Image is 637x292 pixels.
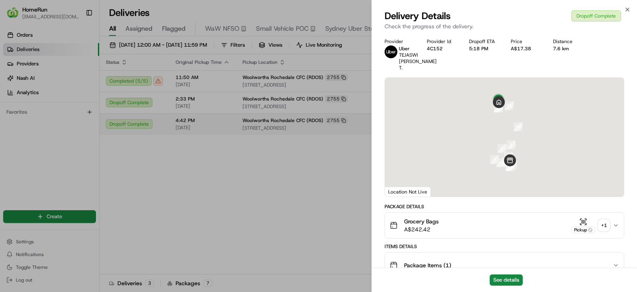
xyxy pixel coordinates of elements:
div: 12 [496,158,505,167]
span: Uber [399,45,410,52]
div: 17 [494,104,503,112]
span: TEJASWI [PERSON_NAME] T. [399,52,437,71]
div: 15 [505,101,514,110]
div: Pickup [571,227,595,233]
div: 13 [504,152,513,161]
div: + 1 [598,220,610,231]
div: Distance [553,38,582,45]
div: 9 [506,162,514,171]
span: A$242.42 [404,225,439,233]
p: Check the progress of the delivery. [385,22,624,30]
button: Pickup [571,218,595,233]
div: Package Details [385,203,624,210]
div: Items Details [385,243,624,250]
img: uber-new-logo.jpeg [385,45,397,58]
div: Location Not Live [385,187,431,197]
div: Provider Id [427,38,456,45]
span: Delivery Details [385,10,451,22]
button: Package Items (1) [385,253,624,278]
button: See details [490,274,523,286]
button: Grocery BagsA$242.42Pickup+1 [385,213,624,238]
div: Price [511,38,540,45]
div: 11 [502,158,511,166]
div: 7.6 km [553,45,582,52]
div: A$17.38 [511,45,540,52]
span: Grocery Bags [404,217,439,225]
div: 1 [507,140,516,149]
button: 4C152 [427,45,443,52]
div: Provider [385,38,414,45]
div: 2 [498,144,506,153]
div: 5:18 PM [469,45,498,52]
div: 3 [490,155,499,164]
div: Dropoff ETA [469,38,498,45]
button: Pickup+1 [571,218,610,233]
span: Package Items ( 1 ) [404,261,451,269]
div: 14 [514,122,522,131]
